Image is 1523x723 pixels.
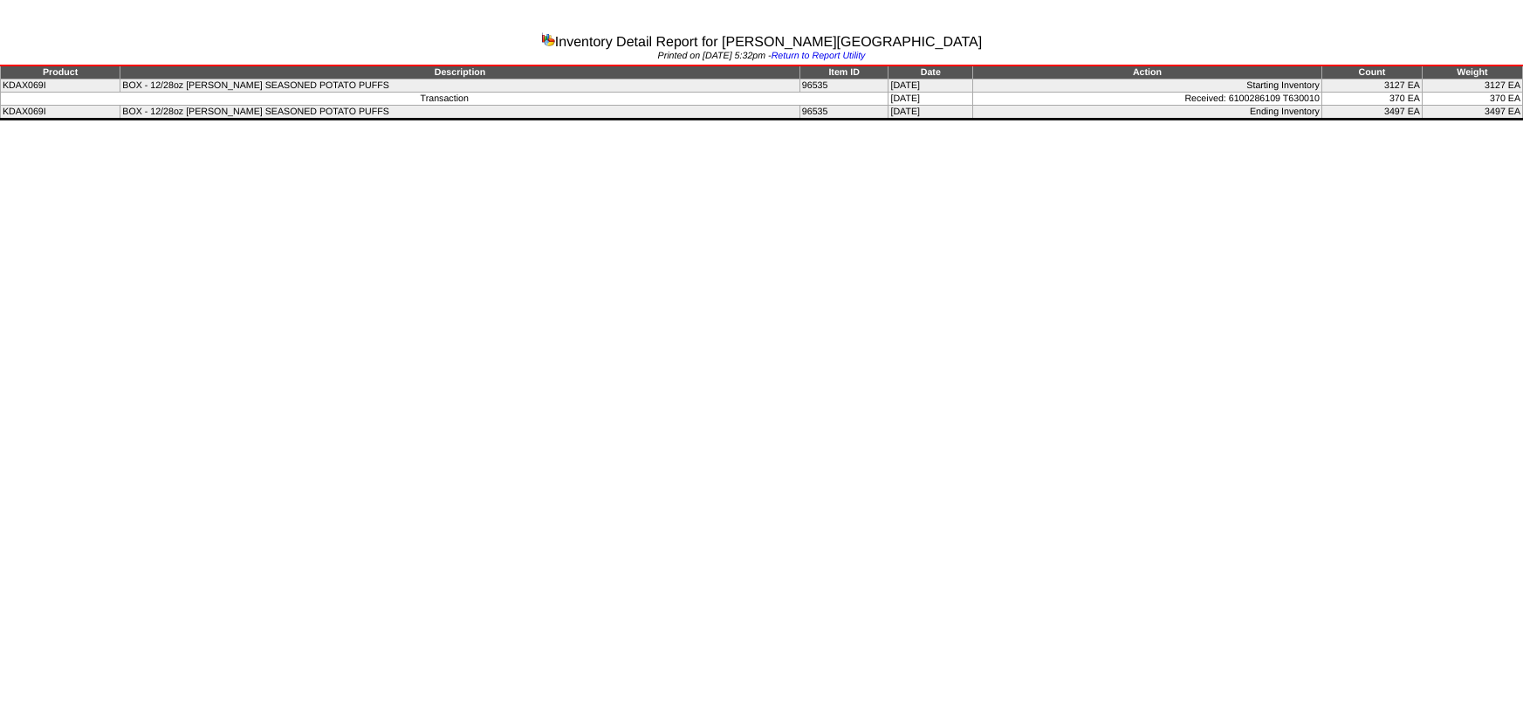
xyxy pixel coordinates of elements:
td: Date [888,65,973,79]
td: 370 EA [1321,93,1422,106]
td: Count [1321,65,1422,79]
td: Starting Inventory [973,79,1322,93]
td: [DATE] [888,93,973,106]
td: Item ID [799,65,888,79]
td: Description [120,65,800,79]
td: Transaction [1,93,888,106]
td: Weight [1422,65,1522,79]
td: Product [1,65,120,79]
td: BOX - 12/28oz [PERSON_NAME] SEASONED POTATO PUFFS [120,79,800,93]
td: BOX - 12/28oz [PERSON_NAME] SEASONED POTATO PUFFS [120,106,800,120]
a: Return to Report Utility [772,51,866,61]
td: Received: 6100286109 T630010 [973,93,1322,106]
td: 370 EA [1422,93,1522,106]
td: 3127 EA [1321,79,1422,93]
td: [DATE] [888,106,973,120]
td: KDAX069I [1,106,120,120]
td: 96535 [799,106,888,120]
td: 3497 EA [1422,106,1522,120]
td: Ending Inventory [973,106,1322,120]
td: 3497 EA [1321,106,1422,120]
td: 96535 [799,79,888,93]
td: KDAX069I [1,79,120,93]
td: Action [973,65,1322,79]
td: [DATE] [888,79,973,93]
img: graph.gif [541,32,555,46]
td: 3127 EA [1422,79,1522,93]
